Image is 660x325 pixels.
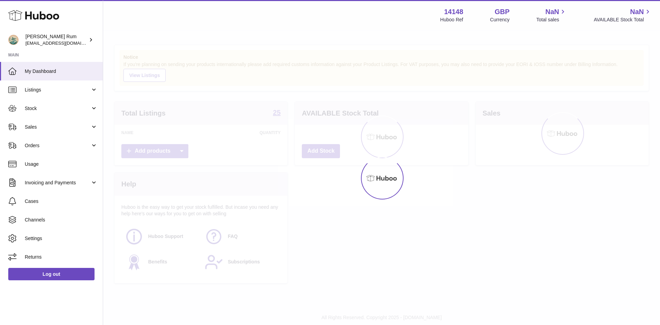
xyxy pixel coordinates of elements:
[25,235,98,242] span: Settings
[444,7,463,17] strong: 14148
[25,68,98,75] span: My Dashboard
[440,17,463,23] div: Huboo Ref
[25,198,98,205] span: Cases
[8,35,19,45] img: mail@bartirum.wales
[25,105,90,112] span: Stock
[25,33,87,46] div: [PERSON_NAME] Rum
[536,17,567,23] span: Total sales
[630,7,644,17] span: NaN
[8,268,95,280] a: Log out
[25,40,101,46] span: [EMAIL_ADDRESS][DOMAIN_NAME]
[25,161,98,167] span: Usage
[594,7,652,23] a: NaN AVAILABLE Stock Total
[25,124,90,130] span: Sales
[25,180,90,186] span: Invoicing and Payments
[594,17,652,23] span: AVAILABLE Stock Total
[25,217,98,223] span: Channels
[490,17,510,23] div: Currency
[495,7,509,17] strong: GBP
[25,254,98,260] span: Returns
[545,7,559,17] span: NaN
[536,7,567,23] a: NaN Total sales
[25,87,90,93] span: Listings
[25,142,90,149] span: Orders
